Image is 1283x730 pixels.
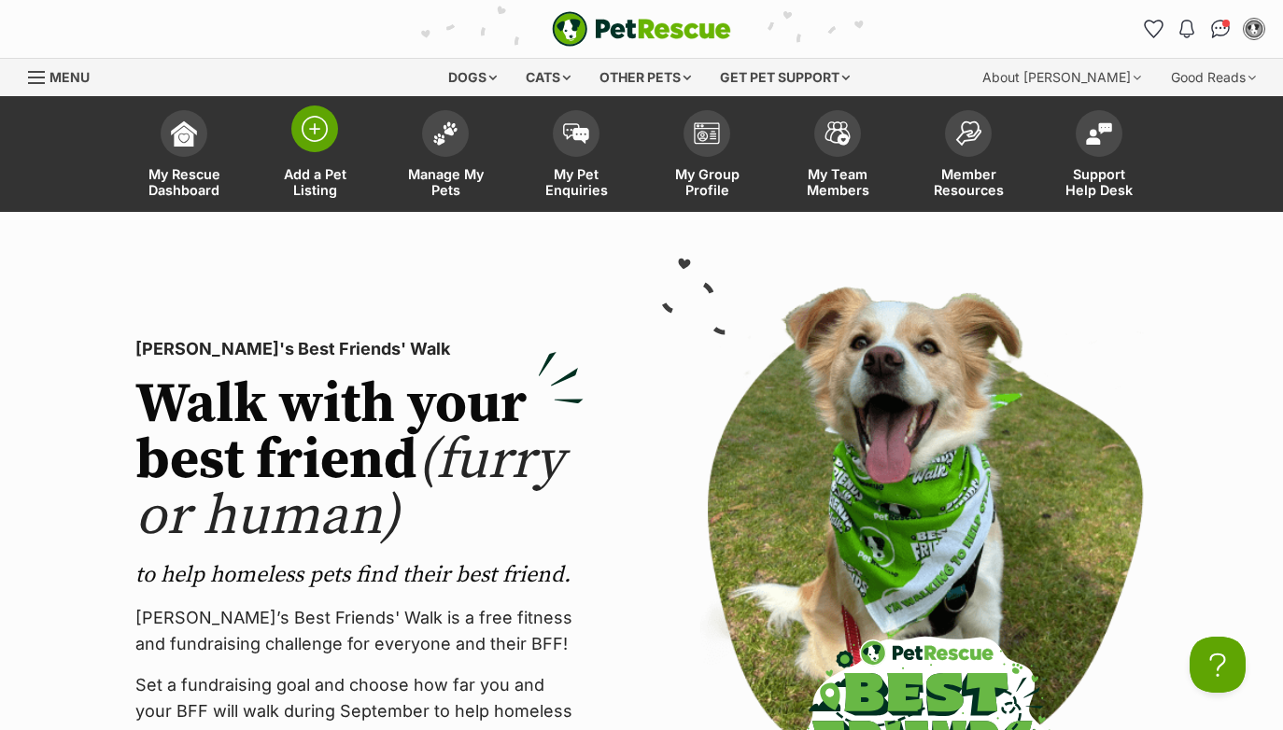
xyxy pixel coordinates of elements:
[1179,20,1194,38] img: notifications-46538b983faf8c2785f20acdc204bb7945ddae34d4c08c2a6579f10ce5e182be.svg
[707,59,863,96] div: Get pet support
[694,122,720,145] img: group-profile-icon-3fa3cf56718a62981997c0bc7e787c4b2cf8bcc04b72c1350f741eb67cf2f40e.svg
[772,101,903,212] a: My Team Members
[1086,122,1112,145] img: help-desk-icon-fdf02630f3aa405de69fd3d07c3f3aa587a6932b1a1747fa1d2bba05be0121f9.svg
[969,59,1154,96] div: About [PERSON_NAME]
[1172,14,1202,44] button: Notifications
[1190,637,1246,693] iframe: Help Scout Beacon - Open
[563,123,589,144] img: pet-enquiries-icon-7e3ad2cf08bfb03b45e93fb7055b45f3efa6380592205ae92323e6603595dc1f.svg
[1245,20,1263,38] img: Sonja Olsen profile pic
[1158,59,1269,96] div: Good Reads
[135,560,584,590] p: to help homeless pets find their best friend.
[1239,14,1269,44] button: My account
[1205,14,1235,44] a: Conversations
[641,101,772,212] a: My Group Profile
[119,101,249,212] a: My Rescue Dashboard
[135,426,564,552] span: (furry or human)
[586,59,704,96] div: Other pets
[1138,14,1168,44] a: Favourites
[380,101,511,212] a: Manage My Pets
[135,377,584,545] h2: Walk with your best friend
[142,166,226,198] span: My Rescue Dashboard
[249,101,380,212] a: Add a Pet Listing
[1034,101,1164,212] a: Support Help Desk
[49,69,90,85] span: Menu
[955,120,981,146] img: member-resources-icon-8e73f808a243e03378d46382f2149f9095a855e16c252ad45f914b54edf8863c.svg
[1138,14,1269,44] ul: Account quick links
[665,166,749,198] span: My Group Profile
[513,59,584,96] div: Cats
[903,101,1034,212] a: Member Resources
[552,11,731,47] a: PetRescue
[552,11,731,47] img: logo-e224e6f780fb5917bec1dbf3a21bbac754714ae5b6737aabdf751b685950b380.svg
[302,116,328,142] img: add-pet-listing-icon-0afa8454b4691262ce3f59096e99ab1cd57d4a30225e0717b998d2c9b9846f56.svg
[1211,20,1231,38] img: chat-41dd97257d64d25036548639549fe6c8038ab92f7586957e7f3b1b290dea8141.svg
[926,166,1010,198] span: Member Resources
[273,166,357,198] span: Add a Pet Listing
[825,121,851,146] img: team-members-icon-5396bd8760b3fe7c0b43da4ab00e1e3bb1a5d9ba89233759b79545d2d3fc5d0d.svg
[135,336,584,362] p: [PERSON_NAME]'s Best Friends' Walk
[135,605,584,657] p: [PERSON_NAME]’s Best Friends' Walk is a free fitness and fundraising challenge for everyone and t...
[511,101,641,212] a: My Pet Enquiries
[28,59,103,92] a: Menu
[171,120,197,147] img: dashboard-icon-eb2f2d2d3e046f16d808141f083e7271f6b2e854fb5c12c21221c1fb7104beca.svg
[403,166,487,198] span: Manage My Pets
[1057,166,1141,198] span: Support Help Desk
[796,166,880,198] span: My Team Members
[534,166,618,198] span: My Pet Enquiries
[435,59,510,96] div: Dogs
[432,121,458,146] img: manage-my-pets-icon-02211641906a0b7f246fdf0571729dbe1e7629f14944591b6c1af311fb30b64b.svg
